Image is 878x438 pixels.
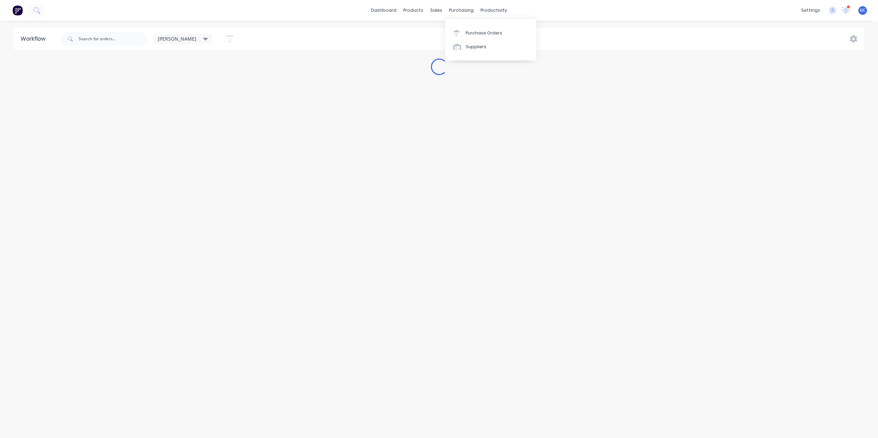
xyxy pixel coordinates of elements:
[400,5,427,15] div: products
[368,5,400,15] a: dashboard
[21,35,49,43] div: Workflow
[427,5,446,15] div: sales
[12,5,23,15] img: Factory
[466,30,502,36] div: Purchase Orders
[446,5,477,15] div: purchasing
[445,26,536,40] a: Purchase Orders
[860,7,866,13] span: GC
[798,5,824,15] div: settings
[477,5,510,15] div: productivity
[445,40,536,54] a: Suppliers
[158,35,196,42] span: [PERSON_NAME]
[466,44,486,50] div: Suppliers
[79,32,147,46] input: Search for orders...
